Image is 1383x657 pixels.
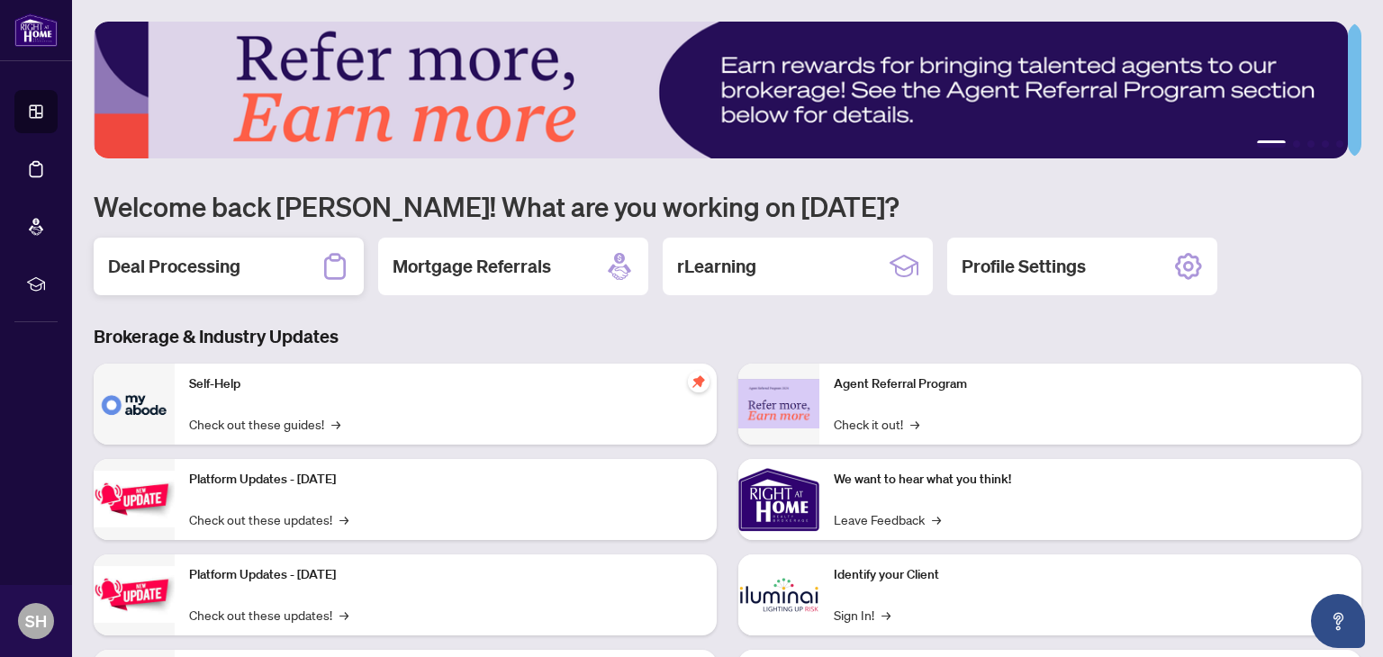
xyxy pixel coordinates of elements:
p: Platform Updates - [DATE] [189,470,702,490]
img: Platform Updates - July 8, 2025 [94,566,175,623]
span: → [881,605,890,625]
span: → [910,414,919,434]
p: Self-Help [189,374,702,394]
span: → [331,414,340,434]
span: SH [25,608,47,634]
p: We want to hear what you think! [834,470,1347,490]
a: Sign In!→ [834,605,890,625]
span: → [339,605,348,625]
h3: Brokerage & Industry Updates [94,324,1361,349]
img: Slide 0 [94,22,1348,158]
img: Self-Help [94,364,175,445]
h2: Mortgage Referrals [393,254,551,279]
a: Leave Feedback→ [834,509,941,529]
h1: Welcome back [PERSON_NAME]! What are you working on [DATE]? [94,189,1361,223]
p: Agent Referral Program [834,374,1347,394]
button: Open asap [1311,594,1365,648]
button: 5 [1336,140,1343,148]
img: Identify your Client [738,554,819,635]
a: Check out these guides!→ [189,414,340,434]
img: We want to hear what you think! [738,459,819,540]
img: Agent Referral Program [738,379,819,428]
button: 2 [1293,140,1300,148]
button: 4 [1322,140,1329,148]
h2: Deal Processing [108,254,240,279]
button: 1 [1257,140,1286,148]
p: Platform Updates - [DATE] [189,565,702,585]
span: → [932,509,941,529]
span: pushpin [688,371,710,392]
p: Identify your Client [834,565,1347,585]
a: Check out these updates!→ [189,605,348,625]
h2: Profile Settings [962,254,1086,279]
img: logo [14,13,58,47]
a: Check it out!→ [834,414,919,434]
a: Check out these updates!→ [189,509,348,529]
span: → [339,509,348,529]
button: 3 [1307,140,1315,148]
img: Platform Updates - July 21, 2025 [94,471,175,527]
h2: rLearning [677,254,756,279]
